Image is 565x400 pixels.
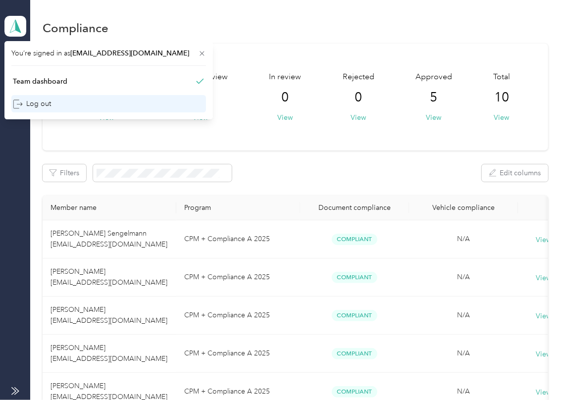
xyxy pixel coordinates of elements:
[176,335,300,373] td: CPM + Compliance A 2025
[415,71,452,83] span: Approved
[51,267,167,287] span: [PERSON_NAME] [EMAIL_ADDRESS][DOMAIN_NAME]
[457,387,470,396] span: N/A
[278,112,293,123] button: View
[51,305,167,325] span: [PERSON_NAME] [EMAIL_ADDRESS][DOMAIN_NAME]
[332,310,377,321] span: Compliant
[482,164,548,182] button: Edit columns
[43,196,176,220] th: Member name
[13,76,67,87] div: Team dashboard
[332,234,377,245] span: Compliant
[510,345,565,400] iframe: Everlance-gr Chat Button Frame
[343,71,374,83] span: Rejected
[43,23,108,33] h1: Compliance
[332,272,377,283] span: Compliant
[457,349,470,357] span: N/A
[308,203,401,212] div: Document compliance
[430,90,437,105] span: 5
[51,229,167,249] span: [PERSON_NAME] Sengelmann [EMAIL_ADDRESS][DOMAIN_NAME]
[176,258,300,297] td: CPM + Compliance A 2025
[457,311,470,319] span: N/A
[457,235,470,243] span: N/A
[282,90,289,105] span: 0
[13,99,51,109] div: Log out
[332,386,377,398] span: Compliant
[417,203,510,212] div: Vehicle compliance
[176,196,300,220] th: Program
[426,112,441,123] button: View
[176,297,300,335] td: CPM + Compliance A 2025
[355,90,362,105] span: 0
[70,49,189,57] span: [EMAIL_ADDRESS][DOMAIN_NAME]
[51,344,167,363] span: [PERSON_NAME] [EMAIL_ADDRESS][DOMAIN_NAME]
[494,112,509,123] button: View
[43,164,86,182] button: Filters
[332,348,377,359] span: Compliant
[493,71,510,83] span: Total
[269,71,302,83] span: In review
[457,273,470,281] span: N/A
[494,90,509,105] span: 10
[176,220,300,258] td: CPM + Compliance A 2025
[351,112,366,123] button: View
[11,48,206,58] span: You’re signed in as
